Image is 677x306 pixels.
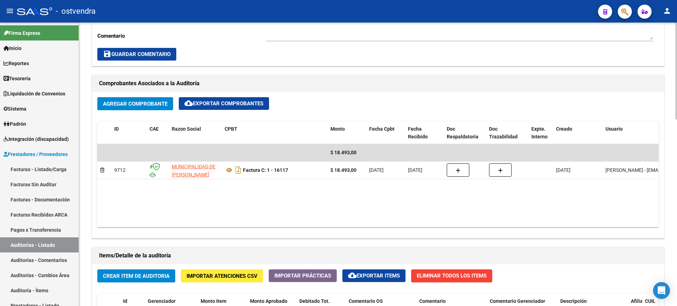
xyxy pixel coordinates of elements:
span: Gerenciador [148,298,176,304]
div: Open Intercom Messenger [653,282,670,299]
datatable-header-cell: CPBT [222,121,328,145]
button: Importar Atenciones CSV [181,269,263,282]
datatable-header-cell: Fecha Cpbt [366,121,405,145]
span: Debitado Tot. [299,298,330,304]
button: Eliminar Todos los Items [411,269,492,282]
span: Descripción [560,298,587,304]
span: Comentario OS [349,298,383,304]
mat-icon: cloud_download [184,99,193,107]
span: Prestadores / Proveedores [4,150,68,158]
datatable-header-cell: Fecha Recibido [405,121,444,145]
datatable-header-cell: CAE [147,121,169,145]
button: Exportar Comprobantes [179,97,269,110]
span: Crear Item de Auditoria [103,273,170,279]
span: ID [114,126,119,132]
datatable-header-cell: Razon Social [169,121,222,145]
span: Eliminar Todos los Items [417,273,487,279]
datatable-header-cell: Expte. Interno [529,121,553,145]
datatable-header-cell: Creado [553,121,603,145]
span: 9712 [114,167,126,173]
button: Agregar Comprobante [97,97,173,110]
span: Comentario Gerenciador [490,298,545,304]
span: Monto Item [201,298,226,304]
p: Comentario [97,32,266,40]
span: Monto Aprobado [250,298,287,304]
button: Importar Prácticas [269,269,337,282]
span: - ostvendra [56,4,96,19]
span: MUNICIPALIDAD DE [PERSON_NAME] [172,164,215,177]
button: Exportar Items [342,269,405,282]
h1: Comprobantes Asociados a la Auditoría [99,78,657,89]
mat-icon: cloud_download [348,271,356,280]
span: Doc Respaldatoria [447,126,478,140]
span: CAE [150,126,159,132]
span: Tesorería [4,75,31,82]
span: Inicio [4,44,22,52]
strong: $ 18.493,00 [330,167,356,173]
button: Guardar Comentario [97,48,176,61]
span: Creado [556,126,572,132]
span: [DATE] [408,167,422,173]
span: Importar Prácticas [274,273,331,279]
mat-icon: save [103,50,111,58]
span: Liquidación de Convenios [4,90,65,98]
span: Exportar Items [348,273,400,279]
h1: Items/Detalle de la auditoría [99,250,657,261]
span: Fecha Recibido [408,126,428,140]
mat-icon: menu [6,7,14,15]
span: Usuario [605,126,623,132]
button: Crear Item de Auditoria [97,269,175,282]
span: Monto [330,126,345,132]
datatable-header-cell: Monto [328,121,366,145]
span: $ 18.493,00 [330,150,356,155]
span: Expte. Interno [531,126,548,140]
datatable-header-cell: ID [111,121,147,145]
span: CUIL [645,298,655,304]
mat-icon: person [663,7,671,15]
span: [DATE] [369,167,384,173]
span: [DATE] [556,167,571,173]
span: Exportar Comprobantes [184,100,263,107]
span: Integración (discapacidad) [4,135,69,143]
datatable-header-cell: Doc Respaldatoria [444,121,486,145]
span: Agregar Comprobante [103,101,167,107]
span: Comentario [419,298,446,304]
span: Doc Trazabilidad [489,126,518,140]
span: Fecha Cpbt [369,126,395,132]
i: Descargar documento [234,164,243,176]
span: Importar Atenciones CSV [187,273,257,279]
strong: Factura C: 1 - 16117 [243,167,288,173]
span: CPBT [225,126,237,132]
span: Guardar Comentario [103,51,171,57]
span: Sistema [4,105,26,113]
span: Id [123,298,127,304]
span: Firma Express [4,29,40,37]
datatable-header-cell: Doc Trazabilidad [486,121,529,145]
span: Razon Social [172,126,201,132]
span: Padrón [4,120,26,128]
span: Reportes [4,60,29,67]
